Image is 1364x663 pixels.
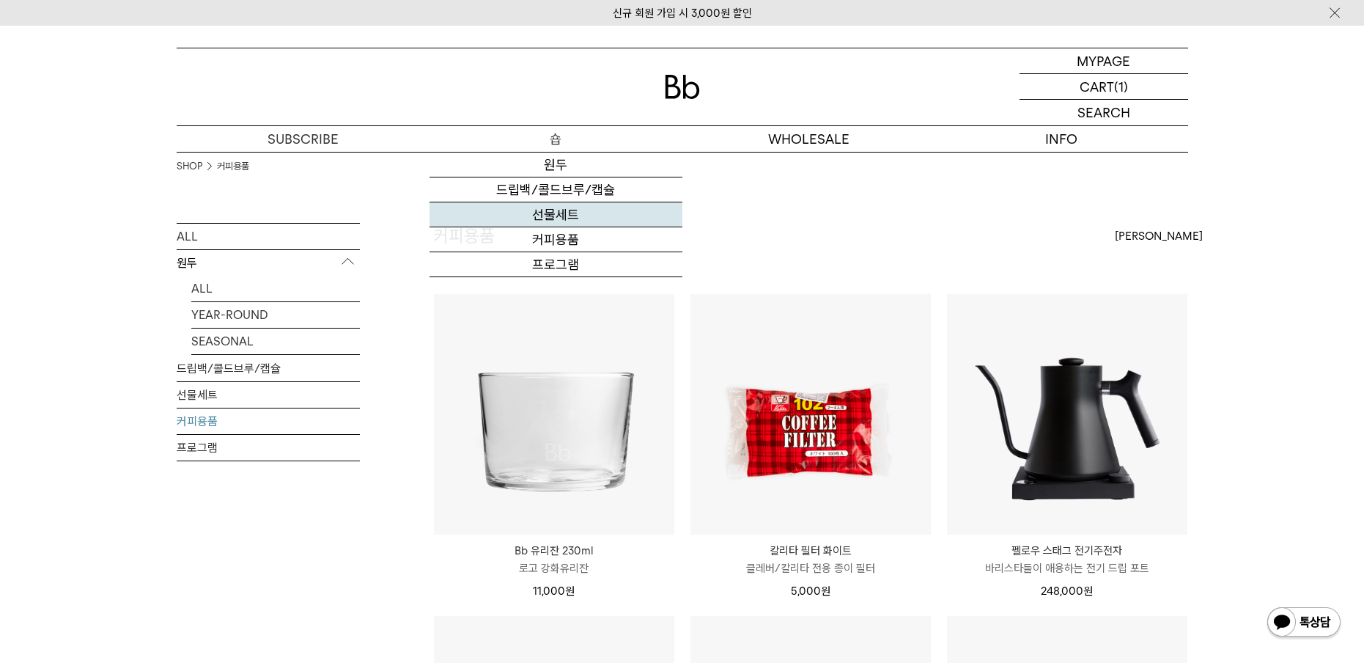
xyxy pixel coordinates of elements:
[947,294,1187,535] img: 펠로우 스태그 전기주전자
[217,159,249,174] a: 커피용품
[947,560,1187,577] p: 바리스타들이 애용하는 전기 드립 포트
[1080,74,1114,99] p: CART
[690,294,931,535] img: 칼리타 필터 화이트
[434,560,674,577] p: 로고 강화유리잔
[430,177,682,202] a: 드립백/콜드브루/캡슐
[177,159,202,174] a: SHOP
[565,585,575,598] span: 원
[191,302,360,328] a: YEAR-ROUND
[791,585,830,598] span: 5,000
[821,585,830,598] span: 원
[690,560,931,577] p: 클레버/칼리타 전용 종이 필터
[430,227,682,252] a: 커피용품
[1020,48,1188,74] a: MYPAGE
[177,409,360,434] a: 커피용품
[1020,74,1188,100] a: CART (1)
[177,382,360,408] a: 선물세트
[177,356,360,381] a: 드립백/콜드브루/캡슐
[613,7,752,20] a: 신규 회원 가입 시 3,000원 할인
[1115,227,1203,245] span: [PERSON_NAME]
[430,202,682,227] a: 선물세트
[191,329,360,354] a: SEASONAL
[177,250,360,276] p: 원두
[177,224,360,249] a: ALL
[935,126,1188,152] p: INFO
[1083,585,1093,598] span: 원
[434,542,674,560] p: Bb 유리잔 230ml
[430,153,682,177] a: 원두
[1077,100,1130,125] p: SEARCH
[690,542,931,577] a: 칼리타 필터 화이트 클레버/칼리타 전용 종이 필터
[177,126,430,152] a: SUBSCRIBE
[947,542,1187,577] a: 펠로우 스태그 전기주전자 바리스타들이 애용하는 전기 드립 포트
[177,435,360,461] a: 프로그램
[947,542,1187,560] p: 펠로우 스태그 전기주전자
[1041,585,1093,598] span: 248,000
[191,276,360,301] a: ALL
[533,585,575,598] span: 11,000
[1266,606,1342,641] img: 카카오톡 채널 1:1 채팅 버튼
[665,75,700,99] img: 로고
[690,542,931,560] p: 칼리타 필터 화이트
[430,252,682,277] a: 프로그램
[1077,48,1130,73] p: MYPAGE
[682,126,935,152] p: WHOLESALE
[434,542,674,577] a: Bb 유리잔 230ml 로고 강화유리잔
[434,294,674,535] img: Bb 유리잔 230ml
[430,126,682,152] a: 숍
[1114,74,1128,99] p: (1)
